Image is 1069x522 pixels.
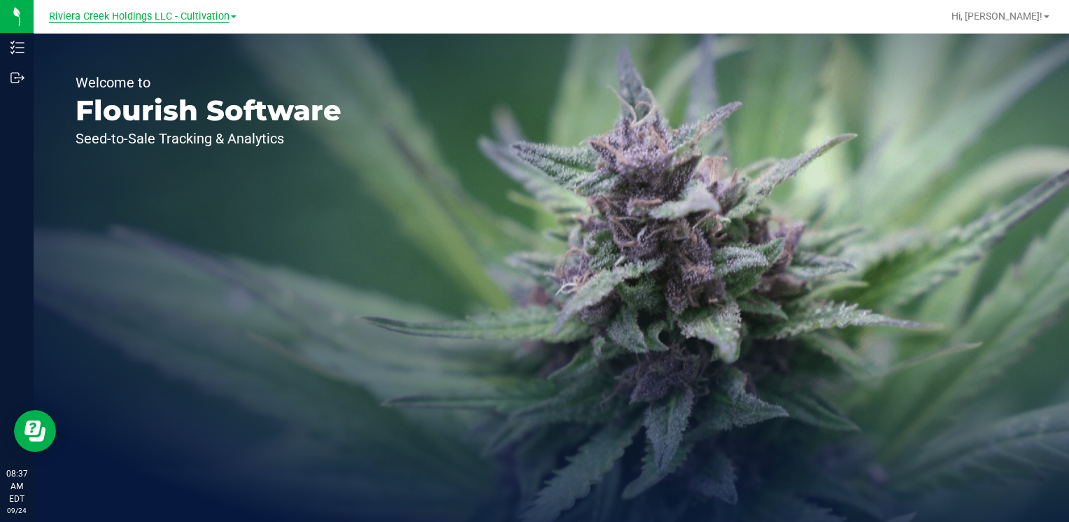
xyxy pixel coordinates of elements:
[49,10,229,23] span: Riviera Creek Holdings LLC - Cultivation
[6,467,27,505] p: 08:37 AM EDT
[76,76,341,90] p: Welcome to
[14,410,56,452] iframe: Resource center
[10,71,24,85] inline-svg: Outbound
[76,132,341,146] p: Seed-to-Sale Tracking & Analytics
[951,10,1042,22] span: Hi, [PERSON_NAME]!
[10,41,24,55] inline-svg: Inventory
[6,505,27,516] p: 09/24
[76,97,341,125] p: Flourish Software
